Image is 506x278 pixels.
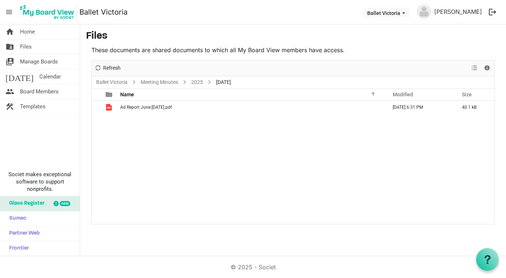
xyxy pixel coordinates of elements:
[102,63,121,73] span: Refresh
[431,4,485,19] a: [PERSON_NAME]
[20,39,32,54] span: Files
[93,63,122,73] button: Refresh
[5,24,14,39] span: home
[482,63,492,73] button: Details
[231,263,276,271] a: © 2025 - Societ
[215,78,232,87] span: [DATE]
[18,3,79,21] a: My Board View Logo
[2,5,16,19] span: menu
[485,4,500,20] button: logout
[20,99,46,114] span: Templates
[20,54,58,69] span: Manage Boards
[417,4,431,19] img: no-profile-picture.svg
[20,24,35,39] span: Home
[5,196,44,211] span: Glass Register
[118,101,385,114] td: Ad Report June:July 2025.pdf is template cell column header Name
[468,61,481,76] div: View
[454,101,494,114] td: 40.1 kB is template cell column header Size
[470,63,479,73] button: View dropdownbutton
[5,39,14,54] span: folder_shared
[95,78,129,87] a: Ballet Victoria
[101,101,118,114] td: is template cell column header type
[5,84,14,99] span: people
[5,226,40,241] span: Partner Web
[120,105,172,110] span: Ad Report June:[DATE].pdf
[5,54,14,69] span: switch_account
[462,92,472,97] span: Size
[79,5,128,19] a: Ballet Victoria
[3,171,77,193] span: Societ makes exceptional software to support nonprofits.
[20,84,59,99] span: Board Members
[39,69,61,84] span: Calendar
[385,101,454,114] td: August 27, 2025 6:31 PM column header Modified
[18,3,77,21] img: My Board View Logo
[5,211,26,226] span: Sumac
[86,30,500,43] h3: Files
[393,92,413,97] span: Modified
[5,99,14,114] span: construction
[362,8,410,18] button: Ballet Victoria dropdownbutton
[120,92,134,97] span: Name
[60,201,70,206] div: new
[5,241,29,256] span: Frontier
[481,61,493,76] div: Details
[139,78,180,87] a: Meeting Minutes
[92,101,101,114] td: checkbox
[5,69,34,84] span: [DATE]
[190,78,204,87] a: 2025
[92,61,123,76] div: Refresh
[91,46,495,54] p: These documents are shared documents to which all My Board View members have access.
